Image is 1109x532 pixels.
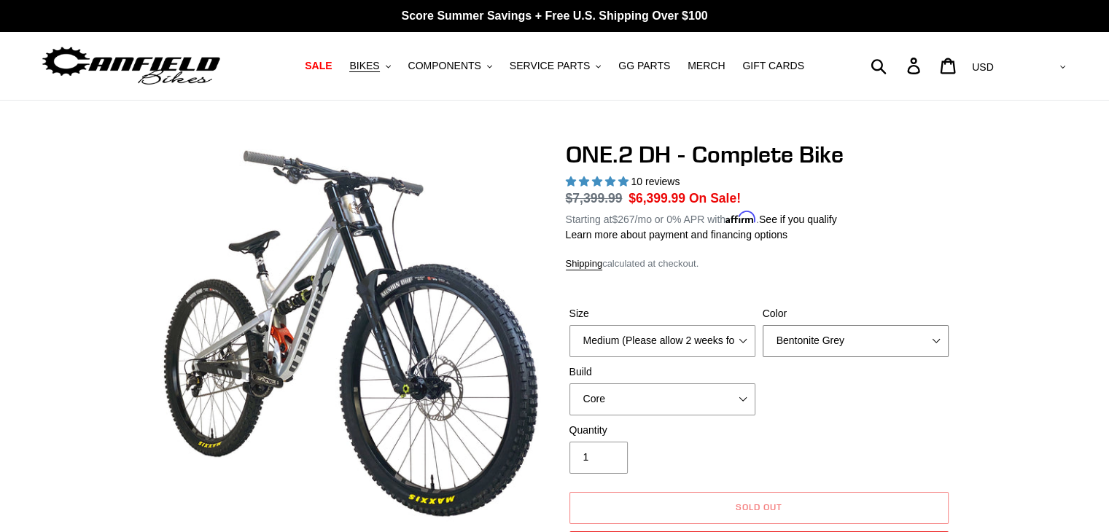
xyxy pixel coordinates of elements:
[566,191,623,206] s: $7,399.99
[305,60,332,72] span: SALE
[408,60,481,72] span: COMPONENTS
[40,43,222,89] img: Canfield Bikes
[510,60,590,72] span: SERVICE PARTS
[297,56,339,76] a: SALE
[763,306,949,321] label: Color
[566,229,787,240] a: Learn more about payment and financing options
[735,56,812,76] a: GIFT CARDS
[569,423,755,438] label: Quantity
[566,258,603,270] a: Shipping
[569,364,755,380] label: Build
[569,306,755,321] label: Size
[680,56,732,76] a: MERCH
[611,56,677,76] a: GG PARTS
[618,60,670,72] span: GG PARTS
[725,211,756,224] span: Affirm
[742,60,804,72] span: GIFT CARDS
[689,189,741,208] span: On Sale!
[736,501,782,512] span: Sold out
[569,492,949,524] button: Sold out
[401,56,499,76] button: COMPONENTS
[612,214,634,225] span: $267
[879,50,916,82] input: Search
[629,191,685,206] span: $6,399.99
[566,257,952,271] div: calculated at checkout.
[631,176,680,187] span: 10 reviews
[566,176,631,187] span: 5.00 stars
[342,56,397,76] button: BIKES
[566,208,837,227] p: Starting at /mo or 0% APR with .
[688,60,725,72] span: MERCH
[566,141,952,168] h1: ONE.2 DH - Complete Bike
[349,60,379,72] span: BIKES
[502,56,608,76] button: SERVICE PARTS
[759,214,837,225] a: See if you qualify - Learn more about Affirm Financing (opens in modal)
